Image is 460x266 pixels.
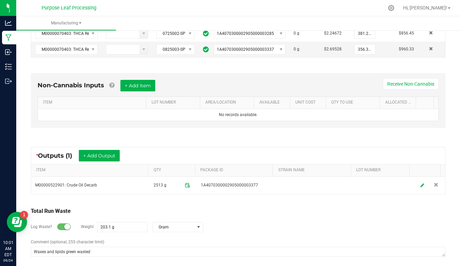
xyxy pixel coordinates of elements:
[7,212,27,232] iframe: Resource center
[36,29,89,38] span: M00000070403: THCA Reclaim Winterization
[3,240,13,258] p: 10:01 AM EDT
[200,168,270,173] a: PACKAGE IDSortable
[324,47,342,51] span: $2.69528
[31,239,104,245] label: Comment (optional, 255 character limit)
[152,100,198,105] a: LOT NUMBERSortable
[399,31,414,36] span: $856.45
[278,168,348,173] a: STRAIN NAMESortable
[385,100,413,105] a: Allocated CostSortable
[154,180,166,191] span: 2513 g
[182,180,193,191] span: Package timestamp is valid
[31,207,445,215] div: Total Run Waste
[16,16,116,30] a: Manufacturing
[3,258,13,263] p: 09/24
[38,109,438,121] td: No records available.
[324,31,342,36] span: $2.24672
[153,222,194,232] span: Gram
[36,45,89,54] span: M00000070403: THCA Reclaim Winterization
[205,100,251,105] a: AREA/LOCATIONSortable
[154,168,192,173] a: QTYSortable
[42,5,96,11] span: Purpose Leaf Processing
[36,168,145,173] a: ITEMSortable
[35,28,98,39] span: NO DATA FOUND
[294,47,296,51] span: 0
[331,100,377,105] a: QTY TO USESortable
[201,182,258,189] span: 1A4070300002905000003377
[403,5,447,10] span: Hi, [PERSON_NAME]!
[356,168,407,173] a: LOT NUMBERSortable
[5,78,12,85] inline-svg: Outbound
[387,5,395,11] div: Manage settings
[109,82,114,89] a: Add Non-Cannabis items that were also consumed in the run (e.g. gloves and packaging); Also add N...
[16,20,116,26] span: Manufacturing
[43,100,143,105] a: ITEMSortable
[20,211,28,219] iframe: Resource center unread badge
[35,44,98,54] span: NO DATA FOUND
[214,28,285,39] span: NO DATA FOUND
[383,78,439,90] button: Receive Non-Cannabis
[297,31,299,36] span: g
[421,100,431,105] a: Sortable
[5,63,12,70] inline-svg: Inventory
[217,31,274,36] span: 1A4070300002905000003285
[294,31,296,36] span: 0
[120,80,155,91] button: + Add Item
[295,100,323,105] a: Unit CostSortable
[214,44,285,54] span: NO DATA FOUND
[38,82,104,89] span: Non-Cannabis Inputs
[157,29,186,38] span: 0725002-SP
[157,45,186,54] span: 0825003-SP
[203,29,209,38] span: In Sync
[203,45,209,53] span: In Sync
[79,150,120,161] button: + Add Output
[5,20,12,26] inline-svg: Analytics
[5,49,12,56] inline-svg: Inbound
[297,47,299,51] span: g
[31,224,52,230] label: Log Waste?
[415,168,438,173] a: Sortable
[259,100,287,105] a: AVAILABLESortable
[399,47,414,51] span: $960.33
[81,224,94,230] label: Weight
[217,47,274,52] span: 1A4070300002905000003337
[38,152,79,159] span: Outputs (1)
[5,34,12,41] inline-svg: Manufacturing
[31,177,149,194] td: M00000522901: Crude Oil Decarb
